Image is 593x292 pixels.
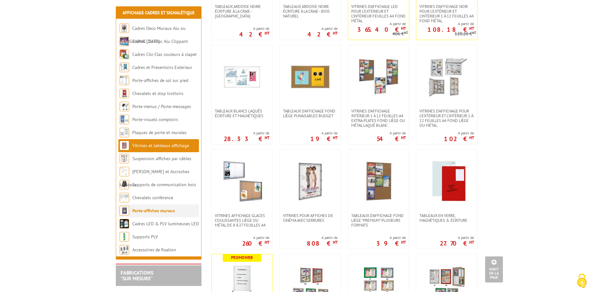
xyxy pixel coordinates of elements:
[120,76,129,85] img: Porte-affiches de sol sur pied
[132,51,197,57] a: Cadres Clic-Clac couleurs à clapet
[120,219,129,228] img: Cadres LED & PLV lumineuses LED
[120,232,129,241] img: Supports PLV
[416,213,477,223] a: Tableaux en verre, magnétiques & écriture
[132,182,196,187] a: Supports de communication bois
[444,137,474,141] p: 102 €
[401,26,406,31] sup: HT
[120,167,129,176] img: Cimaises et Accroches tableaux
[356,159,401,204] img: Tableaux d'affichage fond liège
[401,135,406,140] sup: HT
[132,130,187,135] a: Plaques de porte et murales
[132,38,188,44] a: Cadres Clic-Clac Alu Clippant
[357,28,406,31] p: 365.40 €
[132,78,188,83] a: Porte-affiches de sol sur pied
[401,240,406,245] sup: HT
[444,131,474,136] span: A partir de
[307,32,338,36] p: 42 €
[132,156,191,161] a: Suspension affiches par câbles
[220,55,264,99] img: Tableaux blancs laqués écriture et magnétiques
[120,141,129,150] img: Vitrines et tableaux affichage
[455,31,476,36] p: 120.20 €
[220,159,264,204] img: Vitrines affichage glaces coulissantes liège ou métal de 8 à 27 feuilles A4
[120,154,129,163] img: Suspension affiches par câbles
[132,104,191,109] a: Porte-menus / Porte-messages
[212,4,273,18] a: Tableaux Ardoise Noire écriture à la craie - [GEOGRAPHIC_DATA]
[122,10,194,16] a: Affichage Cadres et Signalétique
[265,240,269,245] sup: HT
[215,109,269,118] span: Tableaux blancs laqués écriture et magnétiques
[419,109,474,128] span: Vitrines d'affichage pour l'extérieur et l'intérieur 1 à 12 feuilles A4 fond liège ou métal
[377,131,406,136] span: A partir de
[265,135,269,140] sup: HT
[132,221,199,227] a: Cadres LED & PLV lumineuses LED
[224,131,269,136] span: A partir de
[280,109,341,118] a: Tableaux d'affichage fond liège punaisables Budget
[377,137,406,141] p: 54 €
[425,55,469,99] img: Vitrines d'affichage pour l'extérieur et l'intérieur 1 à 12 feuilles A4 fond liège ou métal
[333,31,338,36] sup: HT
[351,4,406,23] span: Vitrines d'affichage LED pour l'extérieur et l'intérieur feuilles A4 fond métal
[348,21,406,26] span: A partir de
[120,50,129,59] img: Cadres Clic-Clac couleurs à clapet
[231,255,253,260] b: Promoweb
[351,109,406,128] span: Vitrines d'affichage intérieur 1 à 12 feuilles A4 extra-plates fond liège ou métal laqué blanc
[132,247,176,253] a: Accessoires de fixation
[120,102,129,111] img: Porte-menus / Porte-messages
[132,143,189,148] a: Vitrines et tableaux affichage
[469,26,474,31] sup: HT
[120,245,129,255] img: Accessoires de fixation
[348,109,409,128] a: Vitrines d'affichage intérieur 1 à 12 feuilles A4 extra-plates fond liège ou métal laqué blanc
[348,213,409,227] a: Tableaux d'affichage fond liège "Premium" plusieurs formats
[469,240,474,245] sup: HT
[215,4,269,18] span: Tableaux Ardoise Noire écriture à la craie - [GEOGRAPHIC_DATA]
[440,241,474,245] p: 27.70 €
[120,128,129,137] img: Plaques de porte et murales
[283,213,338,223] span: Vitrines pour affiches de cinéma avec serrures
[288,55,333,99] img: Tableaux d'affichage fond liège punaisables Budget
[215,213,269,227] span: Vitrines affichage glaces coulissantes liège ou métal de 8 à 27 feuilles A4
[485,256,503,282] a: Haut de la page
[242,235,269,240] span: A partir de
[307,241,338,245] p: 808 €
[333,135,338,140] sup: HT
[132,234,158,240] a: Supports PLV
[356,55,401,99] img: Vitrines d'affichage intérieur 1 à 12 feuilles A4 extra-plates fond liège ou métal laqué blanc
[120,206,129,215] img: Porte-affiches muraux
[212,109,273,118] a: Tableaux blancs laqués écriture et magnétiques
[419,4,474,23] span: VITRINES D'AFFICHAGE NOIR POUR L'EXTÉRIEUR ET L'INTÉRIEUR 1 À 12 FEUILLES A4 FOND MÉTAL
[280,4,341,18] a: Tableaux Ardoise Noire écriture à la craie - Bois Naturel
[310,137,338,141] p: 19 €
[571,270,593,292] button: Cookies (fenêtre modale)
[132,117,178,122] a: Porte-visuels comptoirs
[427,28,474,31] p: 108.18 €
[121,269,153,282] a: FABRICATIONS"Sur Mesure"
[120,63,129,72] img: Cadres et Présentoirs Extérieur
[283,4,338,18] span: Tableaux Ardoise Noire écriture à la craie - Bois Naturel
[120,89,129,98] img: Chevalets et stop trottoirs
[280,213,341,223] a: Vitrines pour affiches de cinéma avec serrures
[132,91,183,96] a: Chevalets et stop trottoirs
[469,135,474,140] sup: HT
[239,26,269,31] span: A partir de
[333,240,338,245] sup: HT
[132,65,192,70] a: Cadres et Présentoirs Extérieur
[120,193,129,202] img: Chevalets conférence
[120,169,189,187] a: [PERSON_NAME] et Accroches tableaux
[376,241,406,245] p: 39 €
[120,115,129,124] img: Porte-visuels comptoirs
[574,273,590,289] img: Cookies (fenêtre modale)
[376,235,406,240] span: A partir de
[265,31,269,36] sup: HT
[242,241,269,245] p: 260 €
[416,4,477,23] a: VITRINES D'AFFICHAGE NOIR POUR L'EXTÉRIEUR ET L'INTÉRIEUR 1 À 12 FEUILLES A4 FOND MÉTAL
[472,30,476,35] sup: HT
[404,30,408,35] sup: HT
[392,31,408,36] p: 406 €
[310,131,338,136] span: A partir de
[132,195,173,200] a: Chevalets conférence
[348,4,409,23] a: Vitrines d'affichage LED pour l'extérieur et l'intérieur feuilles A4 fond métal
[440,235,474,240] span: A partir de
[132,208,175,214] a: Porte-affiches muraux
[425,159,469,204] img: Tableaux en verre, magnétiques & écriture
[239,32,269,36] p: 42 €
